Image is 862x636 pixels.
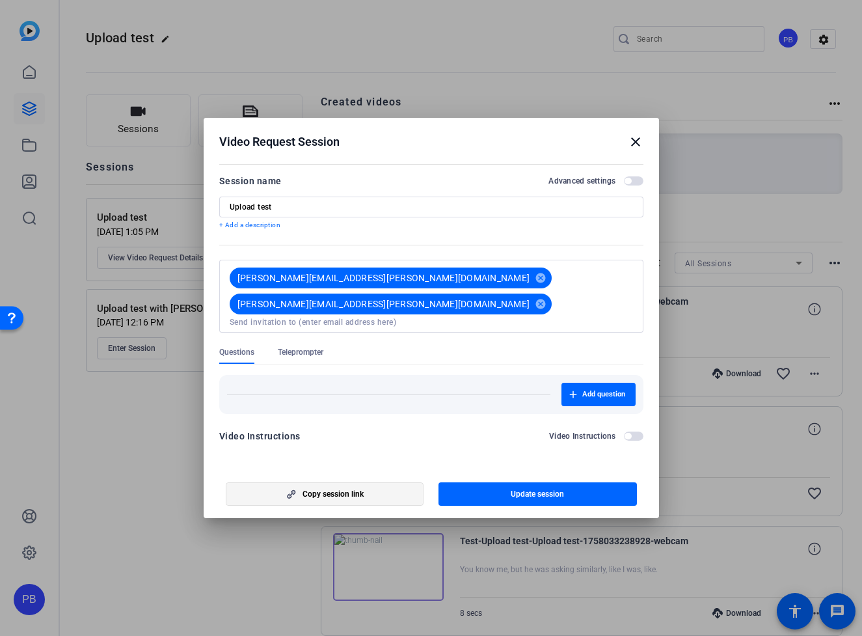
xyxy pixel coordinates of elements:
[530,298,552,310] mat-icon: cancel
[219,347,254,357] span: Questions
[548,176,615,186] h2: Advanced settings
[219,134,643,150] div: Video Request Session
[549,431,616,441] h2: Video Instructions
[237,271,530,284] span: [PERSON_NAME][EMAIL_ADDRESS][PERSON_NAME][DOMAIN_NAME]
[561,383,636,406] button: Add question
[230,317,633,327] input: Send invitation to (enter email address here)
[582,389,625,400] span: Add question
[219,428,301,444] div: Video Instructions
[303,489,364,499] span: Copy session link
[438,482,637,506] button: Update session
[530,272,552,284] mat-icon: cancel
[230,202,633,212] input: Enter Session Name
[219,220,643,230] p: + Add a description
[628,134,643,150] mat-icon: close
[219,173,282,189] div: Session name
[511,489,564,499] span: Update session
[237,297,530,311] span: [PERSON_NAME][EMAIL_ADDRESS][PERSON_NAME][DOMAIN_NAME]
[226,482,424,506] button: Copy session link
[278,347,323,357] span: Teleprompter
